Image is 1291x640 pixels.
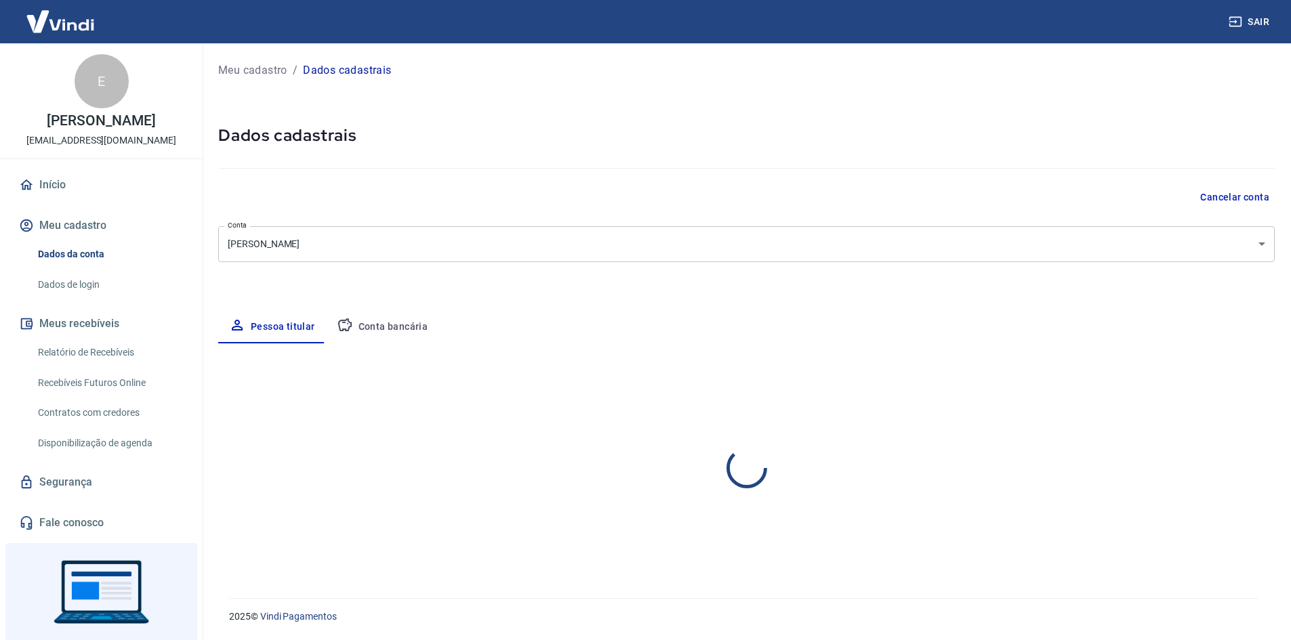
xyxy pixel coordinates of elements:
[16,1,104,42] img: Vindi
[33,240,186,268] a: Dados da conta
[326,311,439,343] button: Conta bancária
[229,610,1258,624] p: 2025 ©
[16,211,186,240] button: Meu cadastro
[16,170,186,200] a: Início
[218,226,1275,262] div: [PERSON_NAME]
[33,369,186,397] a: Recebíveis Futuros Online
[260,611,337,622] a: Vindi Pagamentos
[218,62,287,79] a: Meu cadastro
[75,54,129,108] div: E
[228,220,247,230] label: Conta
[1226,9,1275,35] button: Sair
[26,133,176,148] p: [EMAIL_ADDRESS][DOMAIN_NAME]
[218,311,326,343] button: Pessoa titular
[33,271,186,299] a: Dados de login
[16,309,186,339] button: Meus recebíveis
[16,467,186,497] a: Segurança
[1195,185,1275,210] button: Cancelar conta
[218,125,1275,146] h5: Dados cadastrais
[303,62,391,79] p: Dados cadastrais
[47,114,155,128] p: [PERSON_NAME]
[16,508,186,538] a: Fale conosco
[33,429,186,457] a: Disponibilização de agenda
[33,399,186,427] a: Contratos com credores
[293,62,298,79] p: /
[33,339,186,366] a: Relatório de Recebíveis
